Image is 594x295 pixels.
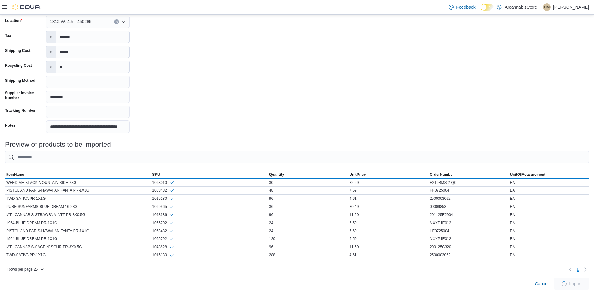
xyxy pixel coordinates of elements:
[169,220,174,225] svg: Info
[152,236,174,242] div: 1065792
[169,180,174,185] svg: Info
[268,203,348,210] div: 36
[567,264,589,274] nav: Pagination for table: MemoryTable from EuiInMemoryTable
[582,266,589,273] button: Next page
[348,211,428,219] div: 11.50
[5,18,22,23] label: Location
[428,195,509,202] div: 2500003062
[152,253,174,258] div: 1015130
[5,141,111,148] h3: Preview of products to be imported
[532,278,551,290] button: Cancel
[543,3,551,11] div: Henrique Merzari
[268,195,348,202] div: 96
[5,266,46,273] button: Rows per page:25
[7,267,38,272] span: Rows per page : 25
[554,278,589,290] button: LoadingImport
[430,172,454,177] span: OrderNumber
[428,187,509,194] div: HF0725004
[481,4,494,11] input: Dark Mode
[169,229,174,234] svg: Info
[169,212,174,217] svg: Info
[348,227,428,235] div: 7.69
[152,244,174,250] div: 1048628
[46,31,56,43] label: $
[46,46,56,58] label: $
[509,251,589,259] div: EA
[268,251,348,259] div: 288
[5,108,36,113] label: Tracking Number
[268,171,348,178] button: Quantity
[268,211,348,219] div: 96
[151,171,268,178] button: SKU
[509,243,589,251] div: EA
[152,212,174,218] div: 1048636
[5,151,589,163] input: This is a search bar. As you type, the results lower in the page will automatically filter.
[152,172,160,177] span: SKU
[152,228,174,234] div: 1063432
[348,179,428,186] div: 82.59
[169,188,174,193] svg: Info
[428,219,509,227] div: MXXP1E012
[509,187,589,194] div: EA
[12,4,41,10] img: Cova
[5,195,151,202] div: TWD-SATIVA PR-1X1G
[5,33,11,38] label: Tax
[574,264,582,274] ul: Pagination for table: MemoryTable from EuiInMemoryTable
[539,3,541,11] p: |
[5,171,151,178] button: ItemName
[5,123,15,128] label: Notes
[348,251,428,259] div: 4.61
[46,61,56,73] label: $
[561,280,567,287] span: Loading
[509,171,589,178] button: UnitOfMeasurement
[577,266,579,273] span: 1
[509,227,589,235] div: EA
[152,196,174,201] div: 1015130
[268,227,348,235] div: 24
[348,243,428,251] div: 11.50
[268,219,348,227] div: 24
[567,266,574,273] button: Previous page
[6,172,24,177] span: ItemName
[544,3,550,11] span: HM
[169,253,174,258] svg: Info
[169,245,174,250] svg: Info
[5,243,151,251] div: MTL CANNABIS-SAGE N' SOUR PR-3X0.5G
[114,19,119,24] button: Clear input
[169,196,174,201] svg: Info
[152,220,174,225] div: 1065792
[5,78,35,83] label: Shipping Method
[169,204,174,209] svg: Info
[428,227,509,235] div: HF0725004
[268,179,348,186] div: 30
[5,203,151,210] div: PURE SUNFARMS-BLUE DREAM 16-28G
[169,237,174,242] svg: Info
[509,195,589,202] div: EA
[5,187,151,194] div: PISTOL AND PARIS-HAWAIIAN FANTA PR-1X1G
[152,188,174,193] div: 1063432
[428,171,509,178] button: OrderNumber
[348,235,428,243] div: 5.59
[569,281,582,287] span: Import
[428,251,509,259] div: 2500003062
[428,235,509,243] div: MXXP1E012
[348,203,428,210] div: 80.49
[348,187,428,194] div: 7.69
[5,219,151,227] div: 1964-BLUE DREAM PR-1X1G
[509,219,589,227] div: EA
[509,179,589,186] div: EA
[535,281,548,287] span: Cancel
[509,235,589,243] div: EA
[348,195,428,202] div: 4.61
[152,180,174,185] div: 1068010
[5,251,151,259] div: TWD-SATIVA PR-1X1G
[50,18,92,25] span: 1812 W. 4th - 450285
[5,235,151,243] div: 1964-BLUE DREAM PR-1X1G
[348,171,428,178] button: UnitPrice
[5,48,30,53] label: Shipping Cost
[5,63,32,68] label: Recycling Cost
[553,3,589,11] p: [PERSON_NAME]
[428,179,509,186] div: H219BMS.2-QC
[5,91,44,101] label: Supplier Invoice Number
[510,172,545,177] span: UnitOfMeasurement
